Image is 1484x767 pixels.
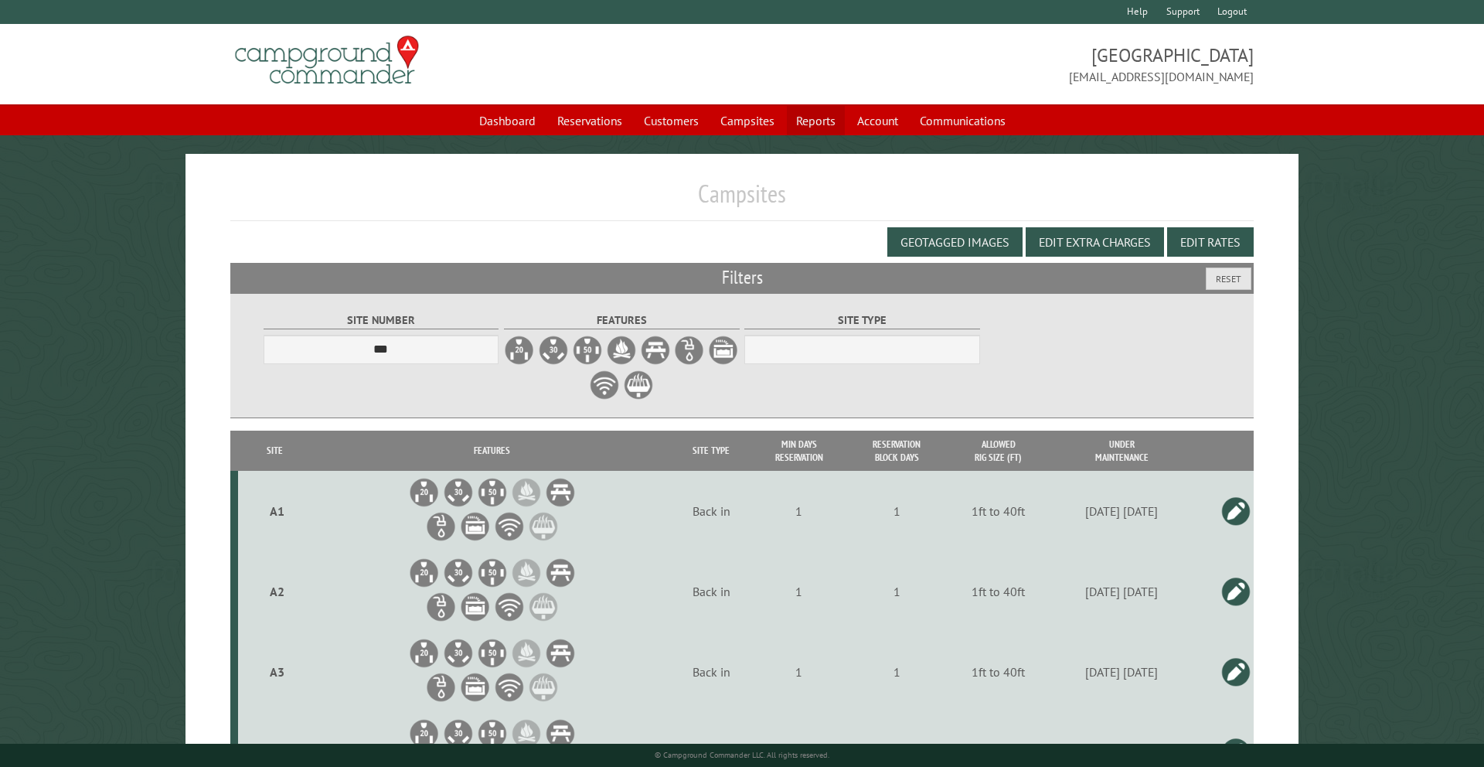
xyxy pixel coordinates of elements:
[945,431,1051,471] th: Allowed Rig Size (ft)
[1053,503,1190,519] div: [DATE] [DATE]
[753,664,846,680] div: 1
[264,312,499,329] label: Site Number
[494,672,525,703] li: WiFi Service
[742,43,1254,86] span: [GEOGRAPHIC_DATA] [EMAIL_ADDRESS][DOMAIN_NAME]
[477,718,508,749] li: 50A Electrical Hookup
[589,370,620,401] label: WiFi Service
[753,584,846,599] div: 1
[787,106,845,135] a: Reports
[572,335,603,366] label: 50A Electrical Hookup
[848,106,907,135] a: Account
[948,503,1049,519] div: 1ft to 40ft
[850,503,943,519] div: 1
[504,312,740,329] label: Features
[1051,431,1192,471] th: Under Maintenance
[470,106,545,135] a: Dashboard
[511,638,542,669] li: Firepit
[460,591,491,622] li: Sewer Hookup
[1026,227,1164,257] button: Edit Extra Charges
[230,179,1254,221] h1: Campsites
[623,370,654,401] label: Grill
[528,591,559,622] li: Grill
[426,591,457,622] li: Water Hookup
[511,718,542,749] li: Firepit
[244,664,310,680] div: A3
[443,477,474,508] li: 30A Electrical Hookup
[848,431,945,471] th: Reservation Block Days
[675,664,748,680] div: Back in
[606,335,637,366] label: Firepit
[460,511,491,542] li: Sewer Hookup
[443,557,474,588] li: 30A Electrical Hookup
[230,263,1254,292] h2: Filters
[538,335,569,366] label: 30A Electrical Hookup
[528,511,559,542] li: Grill
[744,312,980,329] label: Site Type
[511,557,542,588] li: Firepit
[460,672,491,703] li: Sewer Hookup
[426,672,457,703] li: Water Hookup
[635,106,708,135] a: Customers
[1167,227,1254,257] button: Edit Rates
[528,672,559,703] li: Grill
[409,557,440,588] li: 20A Electrical Hookup
[910,106,1015,135] a: Communications
[244,503,310,519] div: A1
[1220,656,1251,687] a: Edit this campsite
[545,718,576,749] li: Picnic Table
[426,511,457,542] li: Water Hookup
[675,584,748,599] div: Back in
[753,503,846,519] div: 1
[1053,664,1190,680] div: [DATE] [DATE]
[750,431,847,471] th: Min Days Reservation
[409,638,440,669] li: 20A Electrical Hookup
[443,718,474,749] li: 30A Electrical Hookup
[443,638,474,669] li: 30A Electrical Hookup
[494,591,525,622] li: WiFi Service
[1206,268,1251,290] button: Reset
[244,584,310,599] div: A2
[230,30,424,90] img: Campground Commander
[711,106,784,135] a: Campsites
[545,477,576,508] li: Picnic Table
[672,431,750,471] th: Site Type
[887,227,1023,257] button: Geotagged Images
[545,557,576,588] li: Picnic Table
[675,503,748,519] div: Back in
[708,335,739,366] label: Sewer Hookup
[494,511,525,542] li: WiFi Service
[948,664,1049,680] div: 1ft to 40ft
[548,106,631,135] a: Reservations
[640,335,671,366] label: Picnic Table
[545,638,576,669] li: Picnic Table
[511,477,542,508] li: Firepit
[409,718,440,749] li: 20A Electrical Hookup
[409,477,440,508] li: 20A Electrical Hookup
[850,664,943,680] div: 1
[477,477,508,508] li: 50A Electrical Hookup
[504,335,535,366] label: 20A Electrical Hookup
[238,431,313,471] th: Site
[1220,576,1251,607] a: Edit this campsite
[948,584,1049,599] div: 1ft to 40ft
[477,638,508,669] li: 50A Electrical Hookup
[477,557,508,588] li: 50A Electrical Hookup
[1053,584,1190,599] div: [DATE] [DATE]
[674,335,705,366] label: Water Hookup
[312,431,672,471] th: Features
[655,750,829,760] small: © Campground Commander LLC. All rights reserved.
[1220,496,1251,527] a: Edit this campsite
[850,584,943,599] div: 1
